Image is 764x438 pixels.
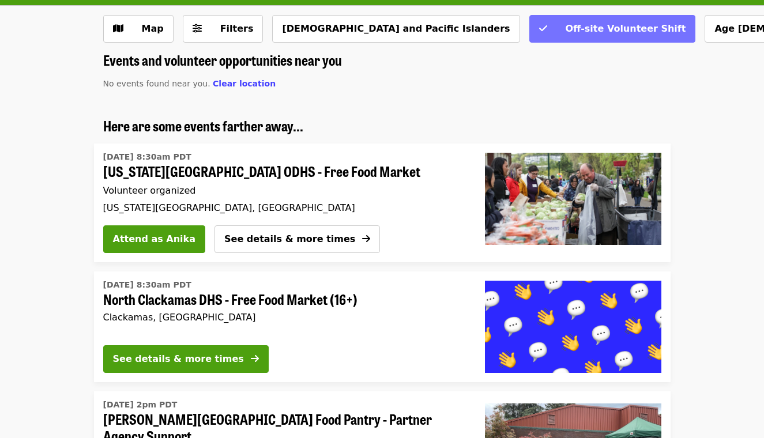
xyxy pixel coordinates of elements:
[142,23,164,34] span: Map
[220,23,254,34] span: Filters
[103,50,342,70] span: Events and volunteer opportunities near you
[103,163,457,180] span: [US_STATE][GEOGRAPHIC_DATA] ODHS - Free Food Market
[103,399,178,411] time: [DATE] 2pm PDT
[103,202,457,213] div: [US_STATE][GEOGRAPHIC_DATA], [GEOGRAPHIC_DATA]
[103,291,466,308] span: North Clackamas DHS - Free Food Market (16+)
[539,23,547,34] i: check icon
[103,225,206,253] button: Attend as Anika
[214,225,380,253] button: See details & more times
[103,148,457,216] a: See details for "Oregon City ODHS - Free Food Market"
[362,233,370,244] i: arrow-right icon
[213,78,276,90] button: Clear location
[103,345,269,373] button: See details & more times
[485,153,661,245] img: Oregon City ODHS - Free Food Market organized by Oregon Food Bank
[103,312,466,323] div: Clackamas, [GEOGRAPHIC_DATA]
[113,232,196,246] span: Attend as Anika
[113,23,123,34] i: map icon
[193,23,202,34] i: sliders-h icon
[485,281,661,373] img: North Clackamas DHS - Free Food Market (16+) organized by Oregon Food Bank
[272,15,520,43] button: [DEMOGRAPHIC_DATA] and Pacific Islanders
[94,271,671,382] a: See details for "North Clackamas DHS - Free Food Market (16+)"
[213,79,276,88] span: Clear location
[529,15,696,43] button: Off-site Volunteer Shift
[476,144,671,262] a: Oregon City ODHS - Free Food Market
[103,79,210,88] span: No events found near you.
[224,233,355,244] span: See details & more times
[103,15,174,43] button: Show map view
[251,353,259,364] i: arrow-right icon
[103,151,191,163] time: [DATE] 8:30am PDT
[113,352,244,366] div: See details & more times
[103,115,303,135] span: Here are some events farther away...
[103,185,196,196] span: Volunteer organized
[566,23,686,34] span: Off-site Volunteer Shift
[183,15,264,43] button: Filters (0 selected)
[103,279,191,291] time: [DATE] 8:30am PDT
